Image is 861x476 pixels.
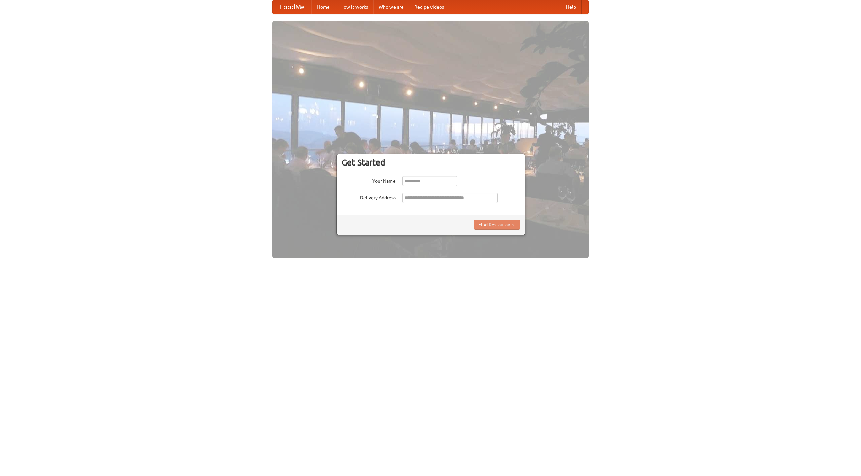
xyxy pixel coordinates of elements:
a: Who we are [373,0,409,14]
a: Help [561,0,582,14]
h3: Get Started [342,157,520,168]
label: Delivery Address [342,193,396,201]
button: Find Restaurants! [474,220,520,230]
a: FoodMe [273,0,311,14]
label: Your Name [342,176,396,184]
a: Recipe videos [409,0,449,14]
a: How it works [335,0,373,14]
a: Home [311,0,335,14]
